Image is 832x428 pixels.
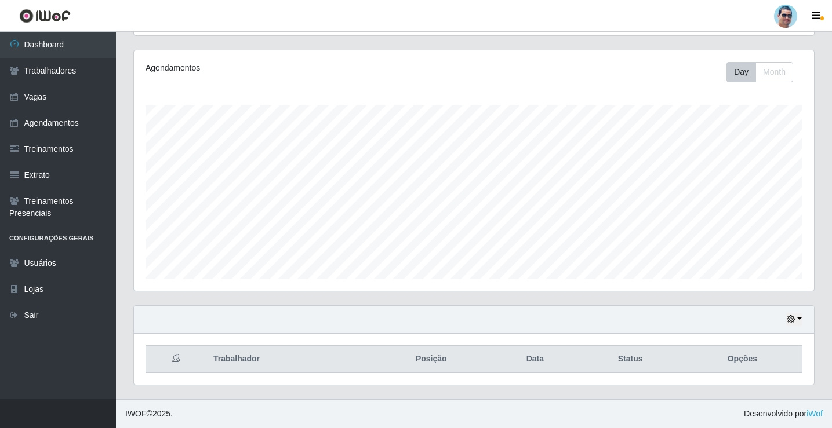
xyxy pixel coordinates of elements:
th: Posição [370,346,492,373]
button: Day [726,62,756,82]
a: iWof [806,409,823,418]
span: © 2025 . [125,408,173,420]
th: Data [492,346,577,373]
div: First group [726,62,793,82]
span: IWOF [125,409,147,418]
div: Agendamentos [146,62,409,74]
button: Month [755,62,793,82]
th: Trabalhador [206,346,370,373]
div: Toolbar with button groups [726,62,802,82]
span: Desenvolvido por [744,408,823,420]
th: Status [578,346,683,373]
th: Opções [683,346,802,373]
img: CoreUI Logo [19,9,71,23]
